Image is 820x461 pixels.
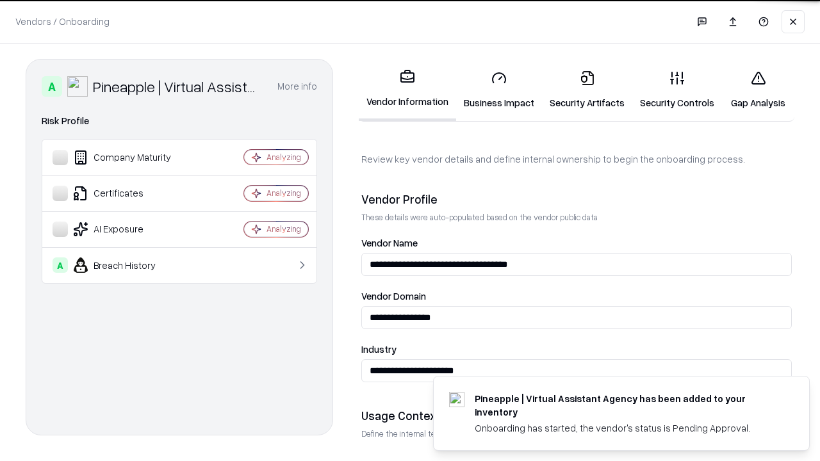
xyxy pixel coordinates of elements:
[361,212,792,223] p: These details were auto-populated based on the vendor public data
[361,238,792,248] label: Vendor Name
[53,150,206,165] div: Company Maturity
[361,344,792,354] label: Industry
[53,257,68,273] div: A
[266,223,301,234] div: Analyzing
[67,76,88,97] img: Pineapple | Virtual Assistant Agency
[722,60,794,120] a: Gap Analysis
[361,191,792,207] div: Vendor Profile
[632,60,722,120] a: Security Controls
[53,186,206,201] div: Certificates
[15,15,110,28] p: Vendors / Onboarding
[359,59,456,121] a: Vendor Information
[475,421,778,435] div: Onboarding has started, the vendor's status is Pending Approval.
[542,60,632,120] a: Security Artifacts
[53,257,206,273] div: Breach History
[456,60,542,120] a: Business Impact
[449,392,464,407] img: trypineapple.com
[361,428,792,439] p: Define the internal team and reason for using this vendor. This helps assess business relevance a...
[93,76,262,97] div: Pineapple | Virtual Assistant Agency
[361,152,792,166] p: Review key vendor details and define internal ownership to begin the onboarding process.
[277,75,317,98] button: More info
[361,291,792,301] label: Vendor Domain
[266,188,301,198] div: Analyzing
[42,113,317,129] div: Risk Profile
[42,76,62,97] div: A
[361,408,792,423] div: Usage Context
[266,152,301,163] div: Analyzing
[475,392,778,419] div: Pineapple | Virtual Assistant Agency has been added to your inventory
[53,222,206,237] div: AI Exposure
